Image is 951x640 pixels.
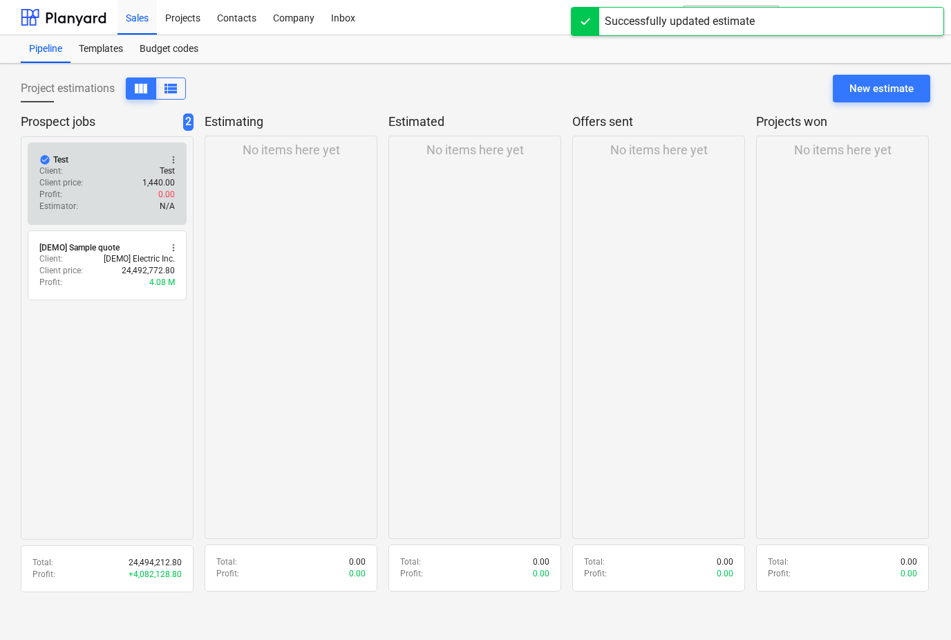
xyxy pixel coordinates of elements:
[349,568,366,580] p: 0.00
[133,80,149,97] span: View as columns
[849,80,914,98] div: New estimate
[717,568,733,580] p: 0.00
[400,568,423,580] p: Profit :
[400,556,421,568] p: Total :
[160,165,175,177] p: Test
[32,569,55,580] p: Profit :
[605,13,755,30] div: Successfully updated estimate
[756,113,923,130] p: Projects won
[794,142,892,158] p: No items here yet
[216,556,237,568] p: Total :
[426,142,524,158] p: No items here yet
[584,568,607,580] p: Profit :
[70,35,131,63] a: Templates
[572,113,740,130] p: Offers sent
[39,189,62,201] p: Profit :
[32,557,53,569] p: Total :
[610,142,708,158] p: No items here yet
[53,154,68,165] div: Test
[39,201,78,212] p: Estimator :
[149,277,175,289] p: 4.08 M
[717,556,733,568] p: 0.00
[39,165,63,177] p: Client :
[168,242,179,253] span: more_vert
[183,113,194,131] span: 2
[162,80,179,97] span: View as columns
[901,556,917,568] p: 0.00
[131,35,207,63] a: Budget codes
[833,75,930,102] button: New estimate
[158,189,175,201] p: 0.00
[129,569,182,580] p: + 4,082,128.80
[122,265,175,277] p: 24,492,772.80
[39,265,83,277] p: Client price :
[349,556,366,568] p: 0.00
[205,113,372,130] p: Estimating
[216,568,239,580] p: Profit :
[584,556,605,568] p: Total :
[768,556,789,568] p: Total :
[533,556,549,568] p: 0.00
[142,177,175,189] p: 1,440.00
[39,253,63,265] p: Client :
[768,568,791,580] p: Profit :
[39,154,50,165] span: Mark as incomplete
[160,201,175,212] p: N/A
[39,277,62,289] p: Profit :
[533,568,549,580] p: 0.00
[901,568,917,580] p: 0.00
[39,177,83,189] p: Client price :
[243,142,340,158] p: No items here yet
[168,154,179,165] span: more_vert
[388,113,556,130] p: Estimated
[104,253,175,265] p: [DEMO] Electric Inc.
[21,77,186,100] div: Project estimations
[21,113,178,131] p: Prospect jobs
[129,557,182,569] p: 24,494,212.80
[21,35,70,63] a: Pipeline
[39,242,120,253] div: [DEMO] Sample quote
